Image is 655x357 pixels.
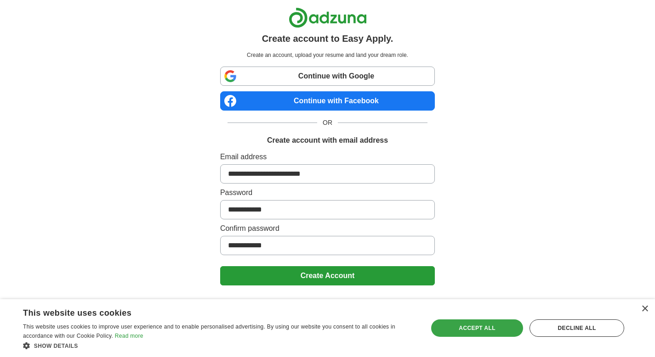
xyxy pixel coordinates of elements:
p: Create an account, upload your resume and land your dream role. [222,51,433,59]
label: Password [220,187,435,198]
label: Confirm password [220,223,435,234]
img: Adzuna logo [289,7,367,28]
div: Close [641,306,648,312]
h1: Create account to Easy Apply. [262,32,393,45]
span: OR [317,118,338,128]
div: Show details [23,341,416,350]
a: Read more, opens a new window [115,333,143,339]
h1: Create account with email address [267,135,388,146]
span: This website uses cookies to improve user experience and to enable personalised advertising. By u... [23,324,395,339]
div: Accept all [431,319,523,337]
span: Show details [34,343,78,349]
button: Create Account [220,266,435,285]
div: This website uses cookies [23,305,393,318]
label: Email address [220,151,435,162]
div: Decline all [530,319,624,337]
a: Continue with Facebook [220,91,435,111]
a: Continue with Google [220,67,435,86]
